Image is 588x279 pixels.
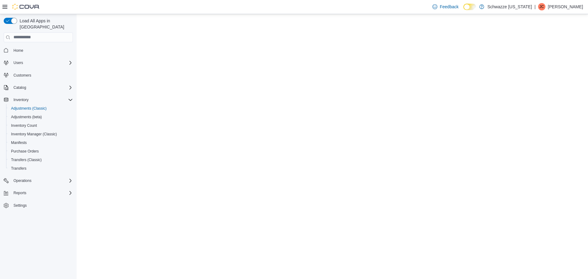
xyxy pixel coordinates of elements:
a: Transfers (Classic) [9,156,44,164]
button: Transfers [6,164,75,173]
span: Users [13,60,23,65]
a: Purchase Orders [9,148,41,155]
button: Adjustments (beta) [6,113,75,121]
input: Dark Mode [463,4,476,10]
button: Settings [1,201,75,210]
span: Customers [13,73,31,78]
span: Customers [11,71,73,79]
button: Operations [11,177,34,184]
button: Operations [1,176,75,185]
button: Customers [1,71,75,80]
a: Manifests [9,139,29,146]
span: Manifests [11,140,27,145]
div: Jennifer Cunningham [538,3,545,10]
span: Transfers (Classic) [9,156,73,164]
button: Users [11,59,25,66]
span: Adjustments (Classic) [11,106,47,111]
span: Adjustments (Classic) [9,105,73,112]
span: Inventory [13,97,28,102]
button: Inventory Manager (Classic) [6,130,75,138]
span: Manifests [9,139,73,146]
span: Adjustments (beta) [11,115,42,119]
nav: Complex example [4,43,73,226]
button: Manifests [6,138,75,147]
span: Adjustments (beta) [9,113,73,121]
button: Transfers (Classic) [6,156,75,164]
a: Adjustments (Classic) [9,105,49,112]
button: Purchase Orders [6,147,75,156]
button: Reports [1,189,75,197]
span: Inventory [11,96,73,104]
span: Purchase Orders [11,149,39,154]
a: Feedback [430,1,461,13]
span: Purchase Orders [9,148,73,155]
button: Inventory Count [6,121,75,130]
button: Catalog [1,83,75,92]
span: Feedback [440,4,458,10]
button: Reports [11,189,29,197]
span: Reports [11,189,73,197]
span: Operations [11,177,73,184]
a: Adjustments (beta) [9,113,44,121]
span: Home [11,47,73,54]
a: Inventory Count [9,122,40,129]
button: Home [1,46,75,55]
span: Users [11,59,73,66]
a: Home [11,47,26,54]
span: Load All Apps in [GEOGRAPHIC_DATA] [17,18,73,30]
p: | [534,3,536,10]
button: Adjustments (Classic) [6,104,75,113]
span: Reports [13,190,26,195]
a: Settings [11,202,29,209]
span: JC [540,3,544,10]
span: Inventory Count [11,123,37,128]
a: Inventory Manager (Classic) [9,130,59,138]
button: Inventory [11,96,31,104]
img: Cova [12,4,40,10]
button: Users [1,58,75,67]
span: Transfers (Classic) [11,157,42,162]
button: Catalog [11,84,28,91]
span: Home [13,48,23,53]
p: [PERSON_NAME] [548,3,583,10]
a: Customers [11,72,34,79]
span: Catalog [13,85,26,90]
span: Transfers [11,166,26,171]
span: Transfers [9,165,73,172]
span: Settings [11,202,73,209]
a: Transfers [9,165,29,172]
span: Inventory Manager (Classic) [11,132,57,137]
span: Inventory Manager (Classic) [9,130,73,138]
span: Operations [13,178,32,183]
p: Schwazze [US_STATE] [487,3,532,10]
button: Inventory [1,96,75,104]
span: Settings [13,203,27,208]
span: Catalog [11,84,73,91]
span: Inventory Count [9,122,73,129]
